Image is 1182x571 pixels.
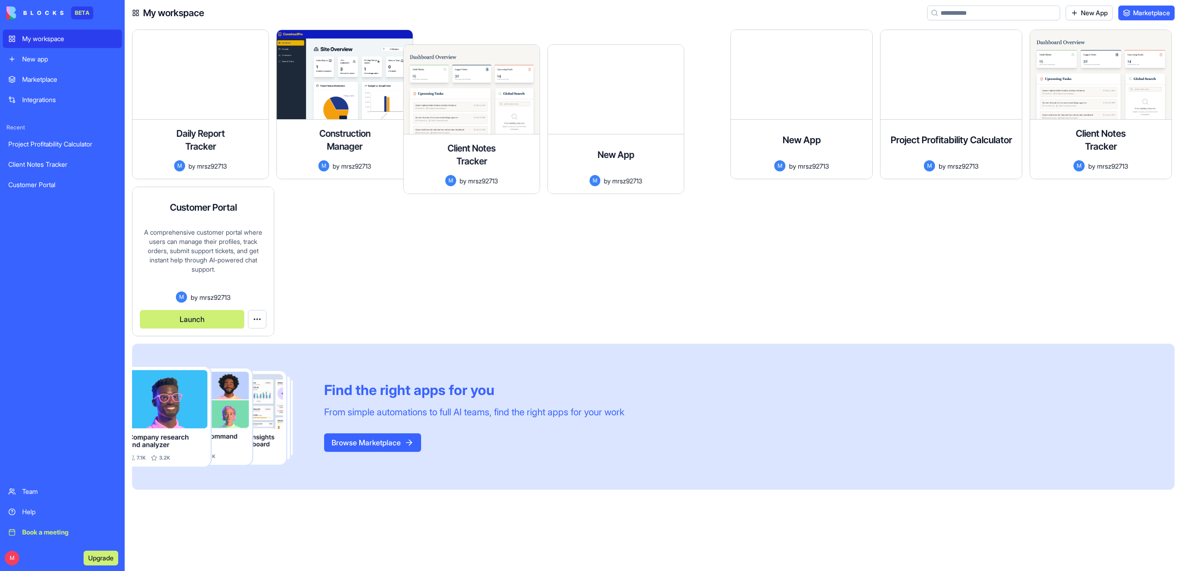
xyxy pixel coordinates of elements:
h4: Daily Report Tracker [165,127,236,153]
span: by [188,161,195,171]
span: mrsz92713 [468,176,498,185]
div: New app [22,55,116,64]
a: Client Notes TrackerMbymrsz92713 [1030,30,1172,179]
a: Project Profitability CalculatorMbymrsz92713 [880,30,1022,179]
span: mrsz92713 [947,161,978,171]
h4: New App [783,134,821,146]
a: Daily Report TrackerMbymrsz92713 [132,30,274,179]
span: mrsz92713 [199,292,230,302]
a: New App [1066,6,1113,20]
div: Customer Portal [8,180,116,189]
div: Find the right apps for you [324,382,624,398]
h4: Project Profitability Calculator [891,134,1012,146]
a: New app [3,50,122,68]
span: mrsz92713 [341,161,371,171]
span: by [1088,161,1095,171]
button: Browse Marketplace [324,433,421,452]
span: by [939,161,946,171]
div: Project Profitability Calculator [8,140,116,149]
div: Team [22,487,116,496]
img: logo [6,6,64,19]
span: by [789,161,796,171]
a: Client Notes Tracker [3,155,122,174]
h4: Client Notes Tracker [436,142,507,168]
h4: Construction Manager [309,127,380,153]
a: Client Notes TrackerMbymrsz92713 [431,30,573,179]
span: by [604,176,610,185]
a: Marketplace [1118,6,1175,20]
div: My workspace [22,34,116,43]
a: Marketplace [3,70,122,89]
a: Integrations [3,91,122,109]
div: BETA [71,6,93,19]
span: by [333,161,339,171]
span: by [191,292,198,302]
button: Upgrade [84,551,118,565]
a: New AppMbymrsz92713 [581,30,723,179]
a: BETA [6,6,93,19]
a: Help [3,503,122,521]
a: My workspace [3,30,122,48]
a: Customer Portal [3,176,122,194]
span: M [774,160,785,171]
span: Recent [3,124,122,131]
span: mrsz92713 [798,161,829,171]
div: From simple automations to full AI teams, find the right apps for your work [324,406,624,419]
a: Upgrade [84,553,118,562]
span: mrsz92713 [1097,161,1128,171]
span: M [319,160,329,171]
span: M [1073,160,1085,171]
div: Marketplace [22,75,116,84]
span: mrsz92713 [197,161,226,171]
h4: New App [597,148,634,161]
a: New AppMbymrsz92713 [730,30,873,179]
div: Help [22,507,116,516]
h4: Client Notes Tracker [1064,127,1138,153]
div: Book a meeting [22,528,116,537]
span: M [590,175,600,186]
span: mrsz92713 [612,176,642,185]
a: Construction ManagerMbymrsz92713 [282,30,424,179]
a: Browse Marketplace [324,438,421,447]
div: A comprehensive customer portal where users can manage their profiles, track orders, submit suppo... [140,228,266,292]
span: M [924,160,935,171]
span: by [459,176,466,185]
a: Customer PortalA comprehensive customer portal where users can manage their profiles, track order... [132,187,274,336]
button: Launch [140,310,244,328]
a: Team [3,482,122,501]
h4: Customer Portal [170,201,237,214]
div: Client Notes Tracker [8,160,116,169]
a: Project Profitability Calculator [3,135,122,153]
span: M [5,551,19,565]
span: M [446,175,456,186]
span: M [176,292,187,303]
span: M [174,160,185,171]
div: Integrations [22,95,116,104]
h4: My workspace [143,6,204,19]
a: Book a meeting [3,523,122,541]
